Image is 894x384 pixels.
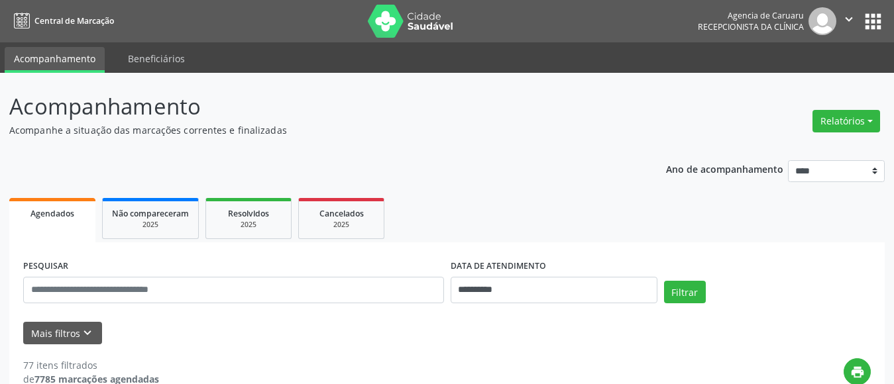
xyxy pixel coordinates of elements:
[698,10,804,21] div: Agencia de Caruaru
[308,220,374,230] div: 2025
[34,15,114,26] span: Central de Marcação
[215,220,282,230] div: 2025
[836,7,862,35] button: 
[666,160,783,177] p: Ano de acompanhamento
[5,47,105,73] a: Acompanhamento
[862,10,885,33] button: apps
[698,21,804,32] span: Recepcionista da clínica
[9,90,622,123] p: Acompanhamento
[850,365,865,379] i: print
[9,123,622,137] p: Acompanhe a situação das marcações correntes e finalizadas
[9,10,114,32] a: Central de Marcação
[842,12,856,26] i: 
[23,256,68,277] label: PESQUISAR
[112,208,189,219] span: Não compareceram
[664,281,706,303] button: Filtrar
[23,358,159,372] div: 77 itens filtrados
[451,256,546,277] label: DATA DE ATENDIMENTO
[119,47,194,70] a: Beneficiários
[112,220,189,230] div: 2025
[812,110,880,132] button: Relatórios
[809,7,836,35] img: img
[30,208,74,219] span: Agendados
[228,208,269,219] span: Resolvidos
[80,326,95,340] i: keyboard_arrow_down
[23,322,102,345] button: Mais filtroskeyboard_arrow_down
[319,208,364,219] span: Cancelados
